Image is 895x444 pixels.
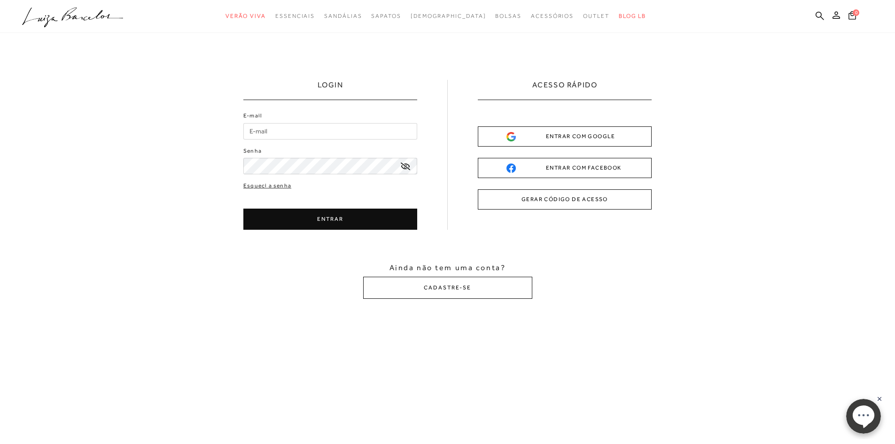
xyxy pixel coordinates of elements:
[478,126,652,147] button: ENTRAR COM GOOGLE
[243,147,262,156] label: Senha
[478,158,652,178] button: ENTRAR COM FACEBOOK
[324,13,362,19] span: Sandálias
[846,10,859,23] button: 0
[478,189,652,210] button: GERAR CÓDIGO DE ACESSO
[506,163,623,173] div: ENTRAR COM FACEBOOK
[226,13,266,19] span: Verão Viva
[243,111,262,120] label: E-mail
[371,8,401,25] a: categoryNavScreenReaderText
[619,13,646,19] span: BLOG LB
[401,163,410,170] a: exibir senha
[583,13,609,19] span: Outlet
[389,263,506,273] span: Ainda não tem uma conta?
[619,8,646,25] a: BLOG LB
[583,8,609,25] a: categoryNavScreenReaderText
[243,181,291,190] a: Esqueci a senha
[275,13,315,19] span: Essenciais
[371,13,401,19] span: Sapatos
[243,209,417,230] button: ENTRAR
[531,13,574,19] span: Acessórios
[411,8,486,25] a: noSubCategoriesText
[532,80,598,100] h2: ACESSO RÁPIDO
[495,8,521,25] a: categoryNavScreenReaderText
[506,132,623,141] div: ENTRAR COM GOOGLE
[363,277,532,299] button: CADASTRE-SE
[226,8,266,25] a: categoryNavScreenReaderText
[318,80,343,100] h1: LOGIN
[243,123,417,140] input: E-mail
[324,8,362,25] a: categoryNavScreenReaderText
[853,9,859,16] span: 0
[495,13,521,19] span: Bolsas
[275,8,315,25] a: categoryNavScreenReaderText
[531,8,574,25] a: categoryNavScreenReaderText
[411,13,486,19] span: [DEMOGRAPHIC_DATA]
